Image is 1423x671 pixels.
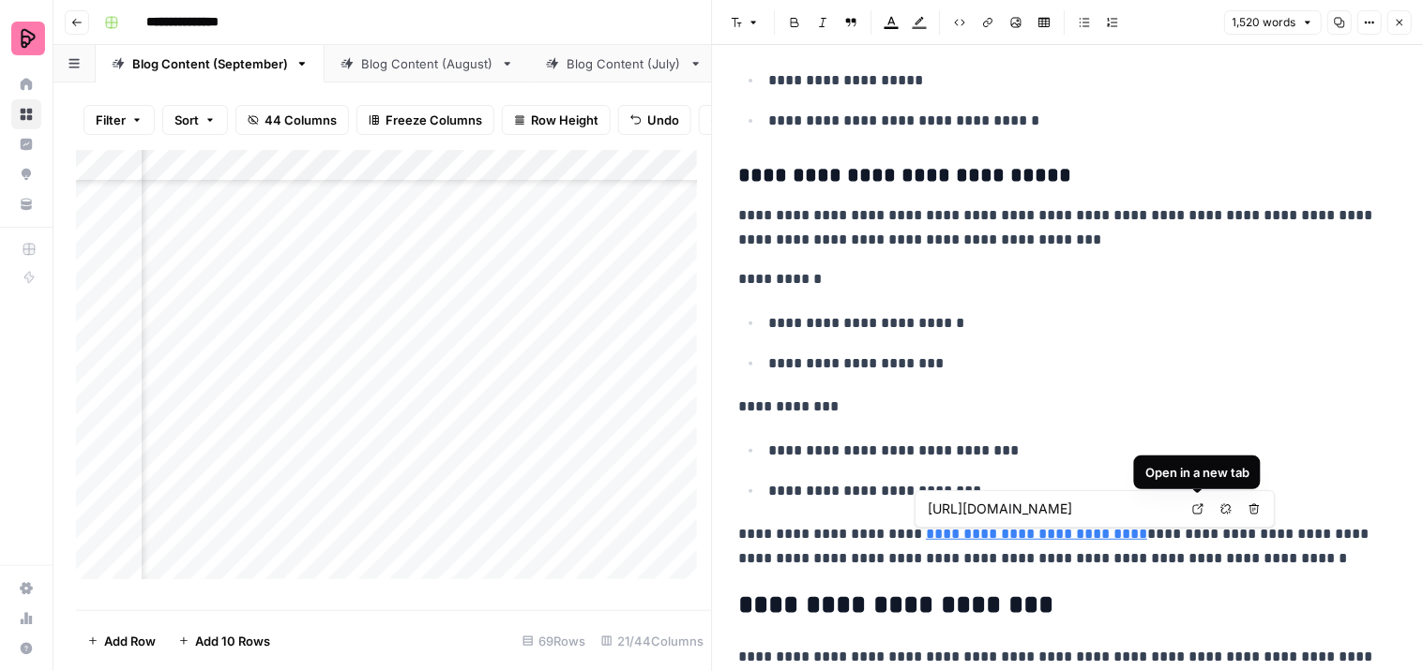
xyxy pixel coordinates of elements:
[11,22,45,55] img: Preply Logo
[1233,14,1296,31] span: 1,520 words
[325,45,530,82] a: Blog Content (August)
[96,111,126,129] span: Filter
[502,105,611,135] button: Row Height
[83,105,155,135] button: Filter
[530,45,719,82] a: Blog Content (July)
[567,54,682,73] div: Blog Content (July)
[11,634,41,664] button: Help + Support
[195,632,270,650] span: Add 10 Rows
[515,626,594,656] div: 69 Rows
[104,632,156,650] span: Add Row
[11,99,41,129] a: Browse
[11,574,41,604] a: Settings
[386,111,482,129] span: Freeze Columns
[167,626,281,656] button: Add 10 Rows
[11,189,41,219] a: Your Data
[132,54,288,73] div: Blog Content (September)
[11,69,41,99] a: Home
[531,111,598,129] span: Row Height
[356,105,494,135] button: Freeze Columns
[1224,10,1322,35] button: 1,520 words
[1145,463,1249,482] div: Open in a new tab
[162,105,228,135] button: Sort
[361,54,493,73] div: Blog Content (August)
[594,626,712,656] div: 21/44 Columns
[235,105,349,135] button: 44 Columns
[618,105,691,135] button: Undo
[11,15,41,62] button: Workspace: Preply
[76,626,167,656] button: Add Row
[96,45,325,82] a: Blog Content (September)
[11,129,41,159] a: Insights
[11,604,41,634] a: Usage
[11,159,41,189] a: Opportunities
[647,111,679,129] span: Undo
[174,111,199,129] span: Sort
[265,111,337,129] span: 44 Columns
